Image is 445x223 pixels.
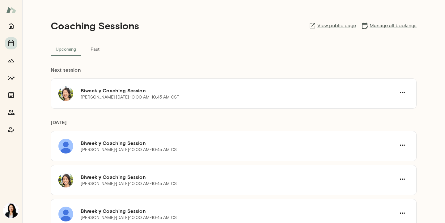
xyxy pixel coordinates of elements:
h4: Coaching Sessions [51,20,139,32]
h6: Biweekly Coaching Session [81,139,396,147]
a: Manage all bookings [361,22,417,29]
button: Sessions [5,37,17,49]
p: [PERSON_NAME] · [DATE] · 10:00 AM-10:45 AM CST [81,215,179,221]
button: Insights [5,72,17,84]
p: [PERSON_NAME] · [DATE] · 10:00 AM-10:45 AM CST [81,94,179,100]
button: Documents [5,89,17,101]
img: Mento [6,4,16,16]
p: [PERSON_NAME] · [DATE] · 10:00 AM-10:45 AM CST [81,181,179,187]
button: Coach app [5,124,17,136]
h6: Biweekly Coaching Session [81,173,396,181]
div: basic tabs example [51,41,417,56]
h6: Biweekly Coaching Session [81,207,396,215]
button: Upcoming [51,41,81,56]
button: Past [81,41,109,56]
img: Monica Aggarwal [4,203,19,218]
button: Home [5,20,17,32]
h6: Biweekly Coaching Session [81,87,396,94]
p: [PERSON_NAME] · [DATE] · 10:00 AM-10:45 AM CST [81,147,179,153]
button: Growth Plan [5,54,17,67]
h6: Next session [51,66,417,78]
a: View public page [309,22,356,29]
h6: [DATE] [51,119,417,131]
button: Members [5,106,17,119]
